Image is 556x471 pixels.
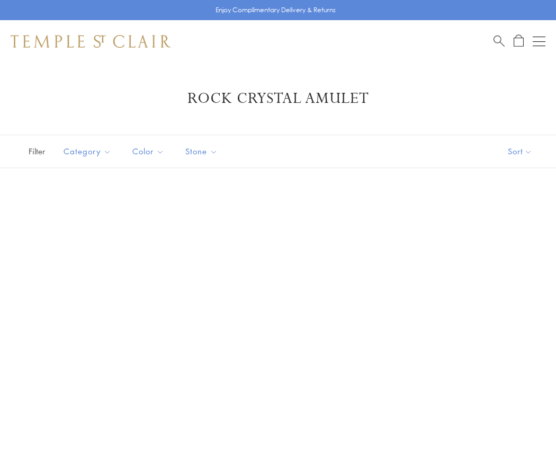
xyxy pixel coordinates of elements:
[26,89,530,108] h1: Rock Crystal Amulet
[533,35,545,48] button: Open navigation
[177,139,226,163] button: Stone
[56,139,119,163] button: Category
[484,135,556,168] button: Show sort by
[127,145,172,158] span: Color
[124,139,172,163] button: Color
[514,34,524,48] a: Open Shopping Bag
[58,145,119,158] span: Category
[11,35,171,48] img: Temple St. Clair
[216,5,336,15] p: Enjoy Complimentary Delivery & Returns
[180,145,226,158] span: Stone
[494,34,505,48] a: Search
